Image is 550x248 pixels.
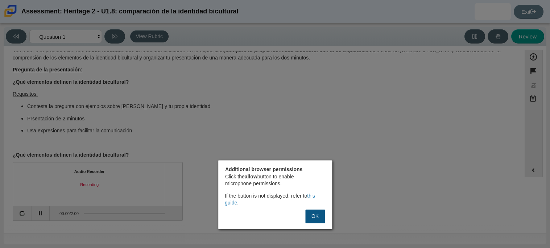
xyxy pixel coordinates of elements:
strong: Additional browser permissions [225,166,302,173]
button: OK [305,210,325,223]
a: this guide [225,193,315,206]
div: If the button is not displayed, refer to . [225,193,329,207]
strong: allow [245,173,257,180]
p: Click the button to enable microphone permissions. [225,173,322,187]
